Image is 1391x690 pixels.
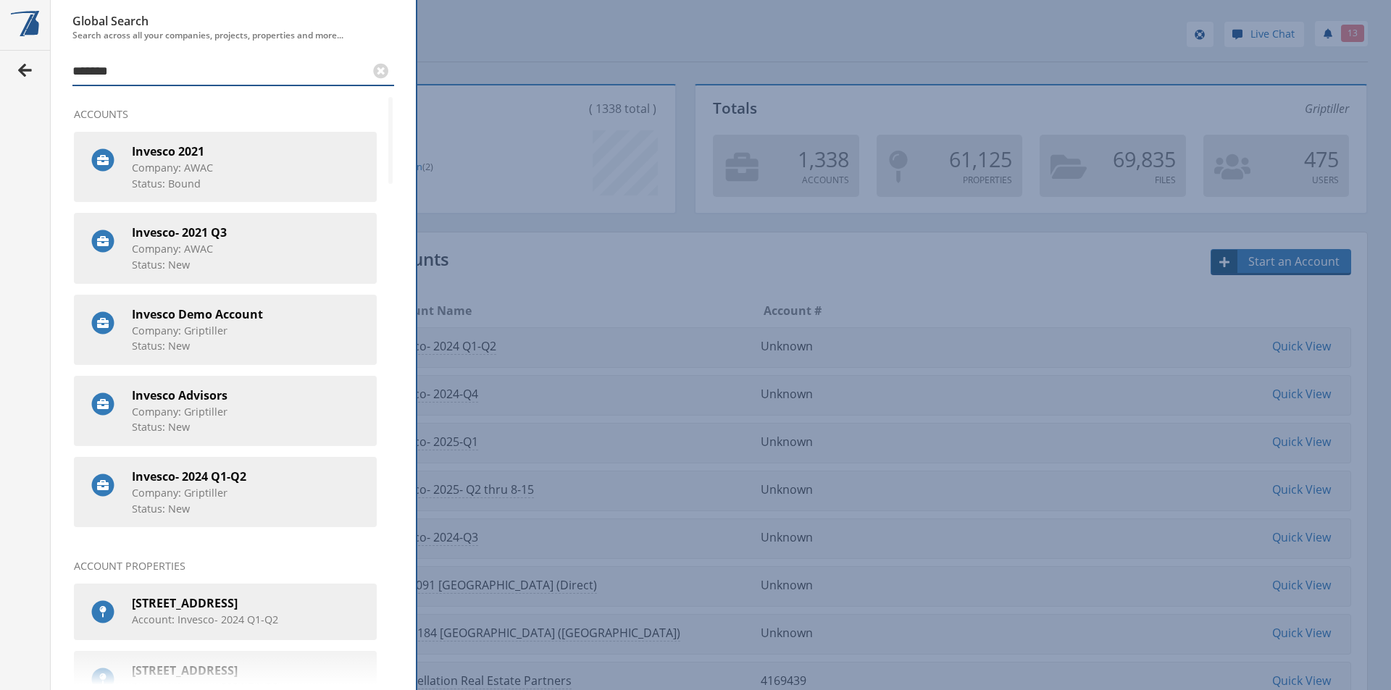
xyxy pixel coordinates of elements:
span: Company: AWAC [132,160,354,176]
a: Invesco- 2024 Q1-Q2 Company: Griptiller Status: New [74,457,377,527]
strong: Invesco- 2024 Q1-Q2 [132,468,366,485]
a: Invesco Advisors Company: Griptiller Status: New [74,376,377,446]
span: Status: New [132,501,354,517]
span: Account: Invesco- 2024 Q1-Q2 [132,612,354,628]
span: Company: Griptiller [132,485,354,501]
a: Invesco- 2021 Q3 Company: AWAC Status: New [74,213,377,283]
strong: Invesco Demo Account [132,306,366,323]
a: Invesco Demo Account Company: Griptiller Status: New [74,295,377,365]
span: Search across all your companies, projects, properties and more... [72,30,394,41]
strong: [STREET_ADDRESS] [132,594,366,612]
span: Company: Griptiller [132,323,354,339]
span: Company: Griptiller [132,404,354,420]
span: Status: New [132,419,354,435]
span: Status: New [132,257,354,273]
p: Accounts [74,108,393,121]
strong: Invesco Advisors [132,387,366,404]
strong: Invesco- 2021 Q3 [132,224,366,241]
a: Invesco 2021 Company: AWAC Status: Bound [74,132,377,202]
span: Company: AWAC [132,241,354,257]
strong: Invesco 2021 [132,143,366,160]
a: [STREET_ADDRESS] Account: Invesco- 2024 Q1-Q2 [74,584,377,640]
span: Status: New [132,338,354,354]
h6: Global Search [72,14,394,41]
p: Account Properties [74,560,393,573]
span: Status: Bound [132,176,354,192]
strong: [STREET_ADDRESS] [132,662,366,679]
